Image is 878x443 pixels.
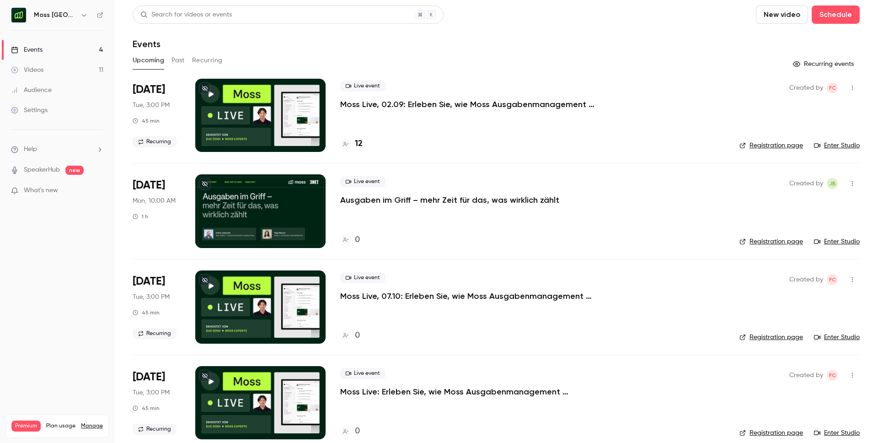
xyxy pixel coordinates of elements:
span: Recurring [133,136,177,147]
span: Premium [11,421,41,432]
span: Live event [340,368,385,379]
span: Tue, 3:00 PM [133,101,170,110]
span: Felicity Cator [827,82,838,93]
div: 1 h [133,213,148,220]
div: Audience [11,86,52,95]
div: Sep 2 Tue, 3:00 PM (Europe/Berlin) [133,79,181,152]
h1: Events [133,38,161,49]
span: FC [829,82,836,93]
span: FC [829,274,836,285]
button: New video [756,5,808,24]
a: Registration page [739,333,803,342]
span: [DATE] [133,370,165,384]
span: Jara Bockx [827,178,838,189]
span: Created by [789,274,823,285]
li: help-dropdown-opener [11,145,103,154]
div: Settings [11,106,48,115]
div: Videos [11,65,43,75]
a: Enter Studio [814,141,860,150]
span: Tue, 3:00 PM [133,292,170,302]
span: Recurring [133,424,177,435]
h6: Moss [GEOGRAPHIC_DATA] [34,11,77,20]
h4: 0 [355,330,360,342]
div: Oct 7 Tue, 3:00 PM (Europe/Berlin) [133,270,181,344]
span: Recurring [133,328,177,339]
button: Recurring [192,53,223,68]
span: Created by [789,370,823,381]
iframe: Noticeable Trigger [92,187,103,195]
div: Nov 4 Tue, 3:00 PM (Europe/Berlin) [133,366,181,439]
div: Search for videos or events [140,10,232,20]
span: Live event [340,272,385,283]
span: JB [829,178,836,189]
span: Felicity Cator [827,370,838,381]
a: Enter Studio [814,428,860,438]
a: Registration page [739,141,803,150]
img: Moss Deutschland [11,8,26,22]
span: [DATE] [133,82,165,97]
button: Recurring events [789,57,860,71]
h4: 0 [355,234,360,246]
a: Registration page [739,237,803,246]
a: Ausgaben im Griff – mehr Zeit für das, was wirklich zählt [340,194,559,205]
a: Enter Studio [814,333,860,342]
a: 0 [340,425,360,438]
span: What's new [24,186,58,195]
button: Schedule [812,5,860,24]
span: Created by [789,82,823,93]
a: Registration page [739,428,803,438]
span: Plan usage [46,422,75,430]
a: Enter Studio [814,237,860,246]
a: SpeakerHub [24,165,60,175]
span: Live event [340,176,385,187]
span: FC [829,370,836,381]
span: Felicity Cator [827,274,838,285]
a: Moss Live, 02.09: Erleben Sie, wie Moss Ausgabenmanagement automatisiert [340,99,615,110]
a: Moss Live, 07.10: Erleben Sie, wie Moss Ausgabenmanagement automatisiert [340,291,615,302]
a: Moss Live: Erleben Sie, wie Moss Ausgabenmanagement automatisiert [340,386,615,397]
span: Live event [340,81,385,92]
div: Events [11,45,43,54]
a: 12 [340,138,363,150]
h4: 12 [355,138,363,150]
a: Manage [81,422,103,430]
a: 0 [340,330,360,342]
button: Past [171,53,185,68]
span: Help [24,145,37,154]
button: Upcoming [133,53,164,68]
div: 45 min [133,405,160,412]
a: 0 [340,234,360,246]
span: Tue, 3:00 PM [133,388,170,397]
span: new [65,166,84,175]
div: 45 min [133,117,160,124]
div: 45 min [133,309,160,316]
span: Created by [789,178,823,189]
span: Mon, 10:00 AM [133,196,176,205]
h4: 0 [355,425,360,438]
span: [DATE] [133,178,165,193]
span: [DATE] [133,274,165,289]
div: Sep 22 Mon, 10:00 AM (Europe/Berlin) [133,174,181,248]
